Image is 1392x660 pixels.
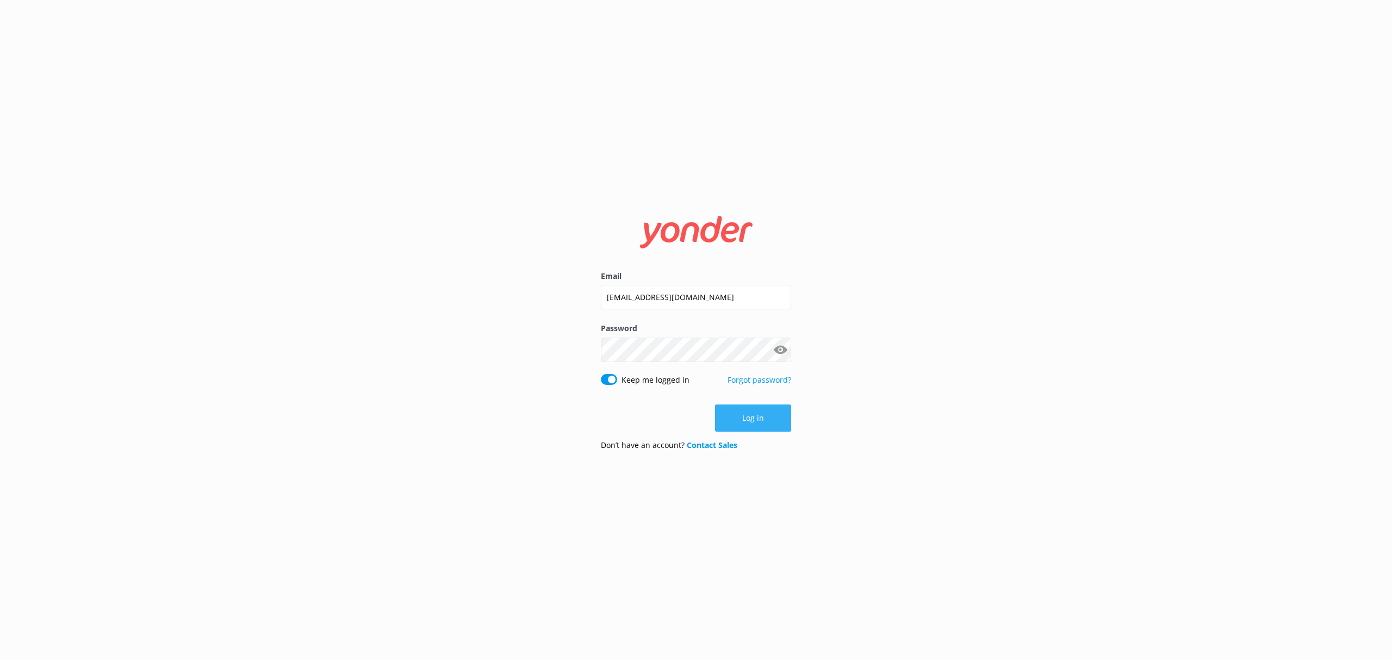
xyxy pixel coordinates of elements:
label: Email [601,270,791,282]
input: user@emailaddress.com [601,285,791,309]
label: Password [601,322,791,334]
button: Log in [715,404,791,432]
a: Contact Sales [687,440,737,450]
button: Show password [769,339,791,360]
a: Forgot password? [728,375,791,385]
label: Keep me logged in [622,374,689,386]
p: Don’t have an account? [601,439,737,451]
